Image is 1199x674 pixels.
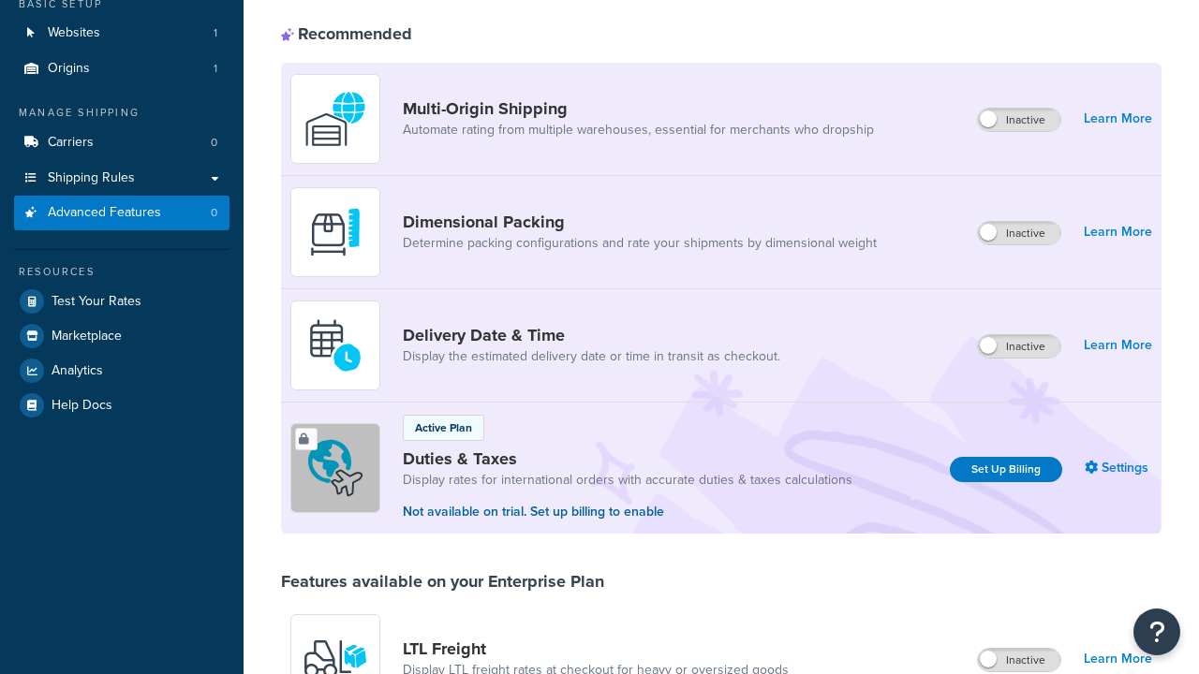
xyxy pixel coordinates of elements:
a: Duties & Taxes [403,448,852,469]
a: Display rates for international orders with accurate duties & taxes calculations [403,471,852,490]
a: Settings [1085,455,1152,481]
a: Carriers0 [14,125,229,160]
div: Recommended [281,23,412,44]
a: Determine packing configurations and rate your shipments by dimensional weight [403,234,877,253]
a: Delivery Date & Time [403,325,780,345]
span: Marketplace [52,329,122,344]
a: Shipping Rules [14,161,229,196]
img: DTVBYsAAAAAASUVORK5CYII= [303,199,368,265]
span: Advanced Features [48,205,161,221]
a: Display the estimated delivery date or time in transit as checkout. [403,347,780,366]
span: Analytics [52,363,103,379]
div: Manage Shipping [14,105,229,121]
li: Advanced Features [14,196,229,230]
span: 0 [211,135,217,151]
a: LTL Freight [403,638,789,659]
a: Websites1 [14,16,229,51]
a: Test Your Rates [14,285,229,318]
label: Inactive [978,335,1060,358]
span: Websites [48,25,100,41]
li: Websites [14,16,229,51]
div: Features available on your Enterprise Plan [281,571,604,592]
span: Carriers [48,135,94,151]
li: Carriers [14,125,229,160]
p: Not available on trial. Set up billing to enable [403,502,852,522]
span: 1 [214,61,217,77]
a: Origins1 [14,51,229,86]
a: Analytics [14,354,229,388]
p: Active Plan [415,419,472,436]
a: Multi-Origin Shipping [403,98,874,119]
button: Open Resource Center [1133,608,1180,655]
span: Test Your Rates [52,294,141,310]
img: gfkeb5ejjkALwAAAABJRU5ErkJggg== [303,313,368,378]
label: Inactive [978,222,1060,244]
a: Dimensional Packing [403,212,877,232]
a: Learn More [1084,646,1152,672]
label: Inactive [978,109,1060,131]
span: Help Docs [52,398,112,414]
li: Origins [14,51,229,86]
a: Marketplace [14,319,229,353]
a: Automate rating from multiple warehouses, essential for merchants who dropship [403,121,874,139]
a: Learn More [1084,219,1152,245]
label: Inactive [978,649,1060,671]
a: Advanced Features0 [14,196,229,230]
a: Learn More [1084,332,1152,359]
a: Set Up Billing [950,457,1062,482]
a: Learn More [1084,106,1152,132]
span: Origins [48,61,90,77]
div: Resources [14,264,229,280]
a: Help Docs [14,388,229,422]
span: 1 [214,25,217,41]
span: Shipping Rules [48,170,135,186]
img: WatD5o0RtDAAAAAElFTkSuQmCC [303,86,368,152]
span: 0 [211,205,217,221]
